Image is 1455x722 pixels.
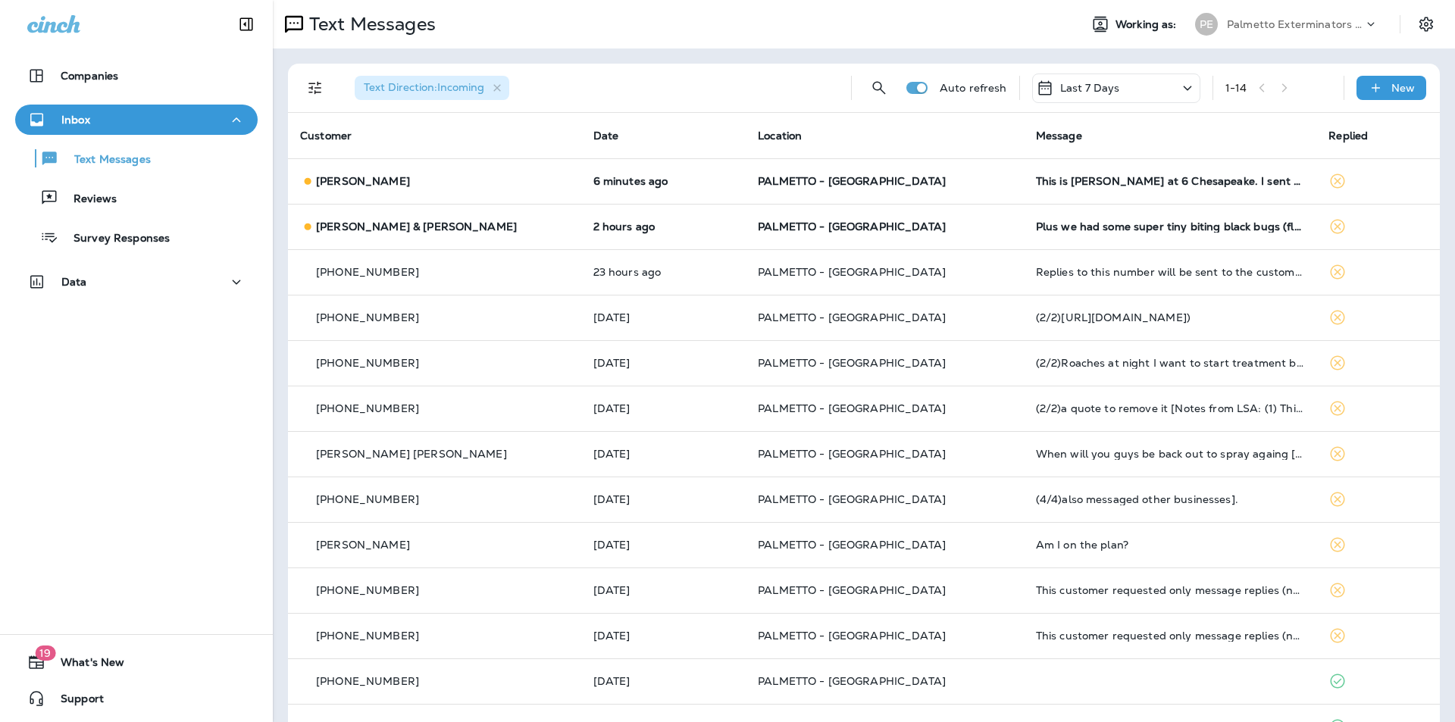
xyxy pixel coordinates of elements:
button: Text Messages [15,142,258,174]
button: Support [15,683,258,714]
div: This customer requested only message replies (no calls). Reply here or respond via your LSA dashb... [1036,584,1305,596]
p: Sep 11, 2025 08:44 AM [593,357,734,369]
p: Companies [61,70,118,82]
span: PALMETTO - [GEOGRAPHIC_DATA] [758,356,946,370]
span: PALMETTO - [GEOGRAPHIC_DATA] [758,674,946,688]
div: Am I on the plan? [1036,539,1305,551]
p: [PERSON_NAME] [316,539,410,551]
button: 19What's New [15,647,258,677]
div: Text Direction:Incoming [355,76,509,100]
p: Sep 12, 2025 12:57 PM [593,175,734,187]
span: [PHONE_NUMBER] [316,583,419,597]
div: (2/2)Roaches at night I want to start treatment before it get out of hand. [1036,357,1305,369]
button: Settings [1413,11,1440,38]
span: PALMETTO - [GEOGRAPHIC_DATA] [758,174,946,188]
span: PALMETTO - [GEOGRAPHIC_DATA] [758,265,946,279]
div: Plus we had some super tiny biting black bugs (flying) in the lower level bedroom and a couple of... [1036,220,1305,233]
button: Collapse Sidebar [225,9,268,39]
span: Customer [300,129,352,142]
span: Replied [1328,129,1368,142]
div: This is Kirstin at 6 Chesapeake. I sent a picture and 2 videos and just want to make sure they go... [1036,175,1305,187]
p: Auto refresh [940,82,1007,94]
p: Sep 12, 2025 10:59 AM [593,220,734,233]
p: Palmetto Exterminators LLC [1227,18,1363,30]
p: Data [61,276,87,288]
span: PALMETTO - [GEOGRAPHIC_DATA] [758,447,946,461]
span: [PHONE_NUMBER] [316,629,419,642]
span: 19 [35,645,55,661]
span: PALMETTO - [GEOGRAPHIC_DATA] [758,629,946,642]
span: What's New [45,656,124,674]
p: Text Messages [59,153,151,167]
p: Sep 11, 2025 08:49 AM [593,311,734,323]
p: [PERSON_NAME] & [PERSON_NAME] [316,220,517,233]
p: New [1391,82,1415,94]
button: Search Messages [864,73,894,103]
span: [PHONE_NUMBER] [316,311,419,324]
span: Support [45,692,104,711]
p: Sep 10, 2025 01:15 AM [593,448,734,460]
div: This customer requested only message replies (no calls). Reply here or respond via your LSA dashb... [1036,630,1305,642]
span: [PHONE_NUMBER] [316,356,419,370]
p: Survey Responses [58,232,170,246]
p: Sep 8, 2025 12:38 PM [593,630,734,642]
span: Working as: [1115,18,1180,31]
button: Survey Responses [15,221,258,253]
span: PALMETTO - [GEOGRAPHIC_DATA] [758,583,946,597]
span: [PHONE_NUMBER] [316,402,419,415]
p: Sep 9, 2025 01:11 PM [593,539,734,551]
span: Date [593,129,619,142]
p: Last 7 Days [1060,82,1120,94]
span: PALMETTO - [GEOGRAPHIC_DATA] [758,492,946,506]
span: PALMETTO - [GEOGRAPHIC_DATA] [758,311,946,324]
p: Inbox [61,114,90,126]
button: Reviews [15,182,258,214]
span: PALMETTO - [GEOGRAPHIC_DATA] [758,402,946,415]
p: Sep 10, 2025 11:51 AM [593,402,734,414]
span: PALMETTO - [GEOGRAPHIC_DATA] [758,220,946,233]
p: [PERSON_NAME] [316,175,410,187]
span: [PHONE_NUMBER] [316,492,419,506]
button: Inbox [15,105,258,135]
span: [PHONE_NUMBER] [316,674,419,688]
div: (2/2)a quote to remove it [Notes from LSA: (1) This customer has requested a quote (2) This custo... [1036,402,1305,414]
p: Sep 9, 2025 11:12 AM [593,584,734,596]
p: Sep 9, 2025 03:55 PM [593,493,734,505]
div: Replies to this number will be sent to the customer. You can also choose to call the customer thr... [1036,266,1305,278]
button: Data [15,267,258,297]
p: Sep 11, 2025 01:17 PM [593,266,734,278]
span: PALMETTO - [GEOGRAPHIC_DATA] [758,538,946,552]
p: Text Messages [303,13,436,36]
span: Message [1036,129,1082,142]
div: (2/2)https://g.co/homeservices/nd9bf) [1036,311,1305,323]
div: (4/4)also messaged other businesses]. [1036,493,1305,505]
p: Reviews [58,192,117,207]
div: PE [1195,13,1218,36]
div: 1 - 14 [1225,82,1247,94]
span: Text Direction : Incoming [364,80,484,94]
span: Location [758,129,802,142]
button: Companies [15,61,258,91]
div: When will you guys be back out to spray againg 835 ranch rd charlotte nc 28208 [1036,448,1305,460]
p: Sep 8, 2025 11:10 AM [593,675,734,687]
button: Filters [300,73,330,103]
p: [PERSON_NAME] [PERSON_NAME] [316,448,507,460]
span: [PHONE_NUMBER] [316,265,419,279]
